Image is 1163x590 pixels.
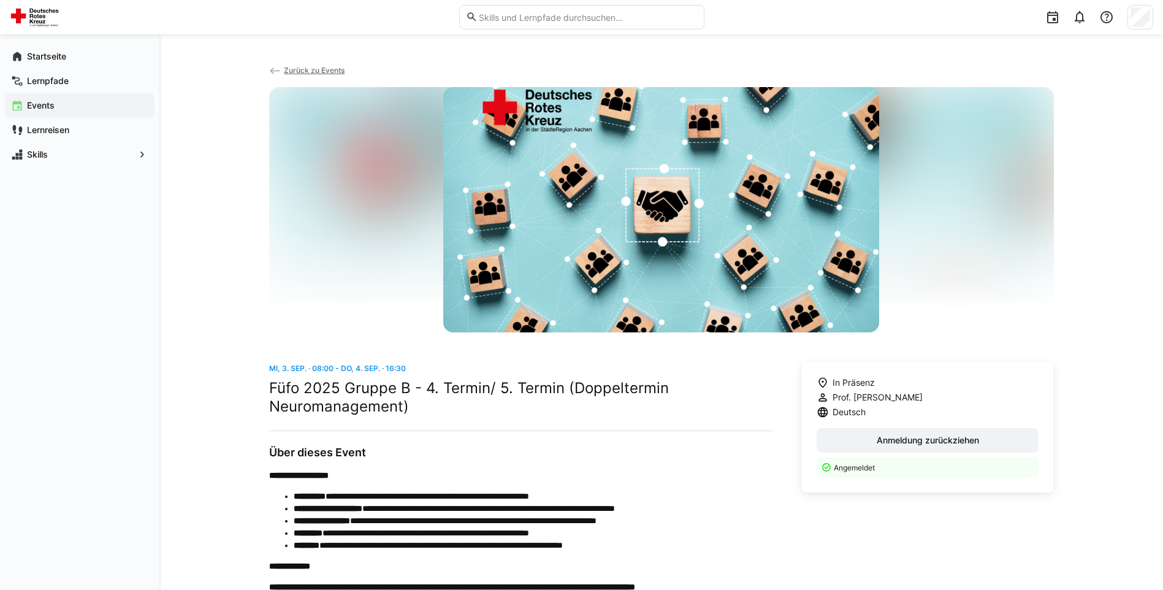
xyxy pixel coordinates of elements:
button: Anmeldung zurückziehen [817,428,1039,453]
a: Zurück zu Events [269,66,345,75]
span: Prof. [PERSON_NAME] [833,391,923,404]
h3: Über dieses Event [269,446,772,459]
input: Skills und Lernpfade durchsuchen… [478,12,697,23]
span: Mi, 3. Sep. · 08:00 - Do, 4. Sep. · 16:30 [269,364,406,373]
span: In Präsenz [833,377,875,389]
h2: Füfo 2025 Gruppe B - 4. Termin/ 5. Termin (Doppeltermin Neuromanagement) [269,379,772,416]
span: Deutsch [833,406,866,418]
span: Anmeldung zurückziehen [875,434,981,446]
span: Zurück zu Events [284,66,345,75]
p: Angemeldet [834,462,1032,473]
